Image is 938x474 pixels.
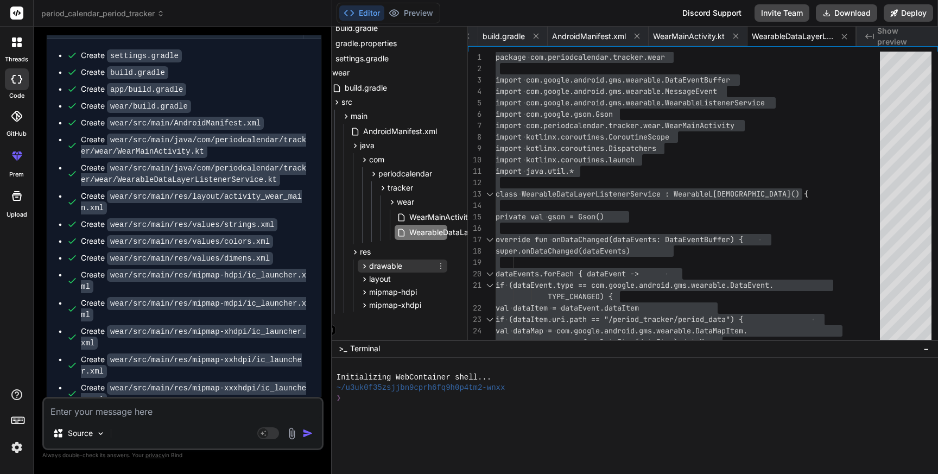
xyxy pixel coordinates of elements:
[496,269,639,279] span: dataEvents.forEach { dataEvent ->
[468,74,481,86] div: 3
[468,200,481,211] div: 14
[334,22,379,35] span: build.gradle
[496,246,630,256] span: super.onDataChanged(dataEvents)
[496,86,713,96] span: import com.google.android.gms.wearable.MessageEven
[81,162,306,186] code: wear/src/main/java/com/periodcalendar/tracker/wear/WearableDataLayerListenerService.kt
[468,63,481,74] div: 2
[369,274,391,285] span: layout
[369,287,417,298] span: mipmap-hdpi
[81,134,306,158] code: wear/src/main/java/com/periodcalendar/tracker/wear/WearMainActivity.kt
[884,4,933,22] button: Deploy
[9,170,24,179] label: prem
[496,166,574,176] span: import java.util.*
[713,121,734,130] span: ivity
[81,325,306,350] code: wear/src/main/res/mipmap-xhdpi/ic_launcher.xml
[496,75,713,85] span: import com.google.android.gms.wearable.DataEventBu
[286,427,298,440] img: attachment
[496,212,604,222] span: private val gson = Gson()
[81,236,273,247] div: Create
[921,340,931,357] button: −
[496,155,635,165] span: import kotlinx.coroutines.launch
[496,52,665,62] span: package com.periodcalendar.tracker.wear
[468,120,481,131] div: 7
[68,428,93,439] p: Source
[496,314,643,324] span: if (dataItem.uri.path == "/period_
[483,280,497,291] div: Click to collapse the range.
[81,134,310,157] div: Create
[483,234,497,245] div: Click to collapse the range.
[713,189,808,199] span: [DEMOGRAPHIC_DATA]() {
[81,297,306,321] code: wear/src/main/res/mipmap-mdpi/ic_launcher.xml
[468,109,481,120] div: 6
[468,188,481,200] div: 13
[9,91,24,100] label: code
[468,52,481,63] div: 1
[350,343,380,354] span: Terminal
[8,438,26,457] img: settings
[107,117,264,130] code: wear/src/main/AndroidManifest.xml
[755,4,809,22] button: Invite Team
[378,168,432,179] span: periodcalendar
[81,162,310,185] div: Create
[468,302,481,314] div: 22
[107,235,273,248] code: wear/src/main/res/values/colors.xml
[816,4,877,22] button: Download
[468,143,481,154] div: 9
[468,211,481,223] div: 15
[384,5,438,21] button: Preview
[496,280,661,290] span: if (dataEvent.type == com.google.andro
[7,210,27,219] label: Upload
[695,235,743,244] span: ntBuffer) {
[332,67,350,78] span: wear
[334,37,398,50] span: gradle.properties
[360,140,375,151] span: java
[496,189,713,199] span: class WearableDataLayerListenerService : WearableL
[81,117,264,129] div: Create
[107,100,191,113] code: wear/build.gradle
[81,382,306,406] code: wear/src/main/res/mipmap-xxxhdpi/ic_launcher.xml
[339,343,347,354] span: >_
[496,132,669,142] span: import kotlinx.coroutines.CoroutineScope
[107,252,273,265] code: wear/src/main/res/values/dimens.xml
[713,75,730,85] span: ffer
[676,4,748,22] div: Discord Support
[107,83,186,96] code: app/build.gradle
[81,190,302,214] code: wear/src/main/res/layout/activity_wear_main.xml
[923,343,929,354] span: −
[408,226,545,239] span: WearableDataLayerListenerService.kt
[81,269,306,293] code: wear/src/main/res/mipmap-hdpi/ic_launcher.xml
[496,121,713,130] span: import com.periodcalendar.tracker.wear.WearMainAct
[468,280,481,291] div: 21
[483,31,525,42] span: build.gradle
[362,125,438,138] span: AndroidManifest.xml
[341,97,352,108] span: src
[468,166,481,177] div: 11
[496,98,713,108] span: import com.google.android.gms.wearable.WearableLis
[81,354,310,377] div: Create
[496,109,613,119] span: import com.google.gson.Gson
[877,26,929,47] span: Show preview
[468,245,481,257] div: 18
[369,261,402,271] span: drawable
[81,100,191,112] div: Create
[388,182,413,193] span: tracker
[496,235,695,244] span: override fun onDataChanged(dataEvents: DataEve
[337,393,341,403] span: ❯
[145,452,165,458] span: privacy
[483,188,497,200] div: Click to collapse the range.
[468,177,481,188] div: 12
[496,143,656,153] span: import kotlinx.coroutines.Dispatchers
[468,234,481,245] div: 17
[397,197,414,207] span: wear
[468,257,481,268] div: 19
[483,314,497,325] div: Click to collapse the range.
[81,252,273,264] div: Create
[96,429,105,438] img: Pick Models
[41,8,164,19] span: period_calendar_period_tracker
[752,31,833,42] span: WearableDataLayerListenerService.kt
[81,219,277,230] div: Create
[344,81,388,94] span: build.gradle
[351,111,367,122] span: main
[468,268,481,280] div: 20
[360,247,371,257] span: res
